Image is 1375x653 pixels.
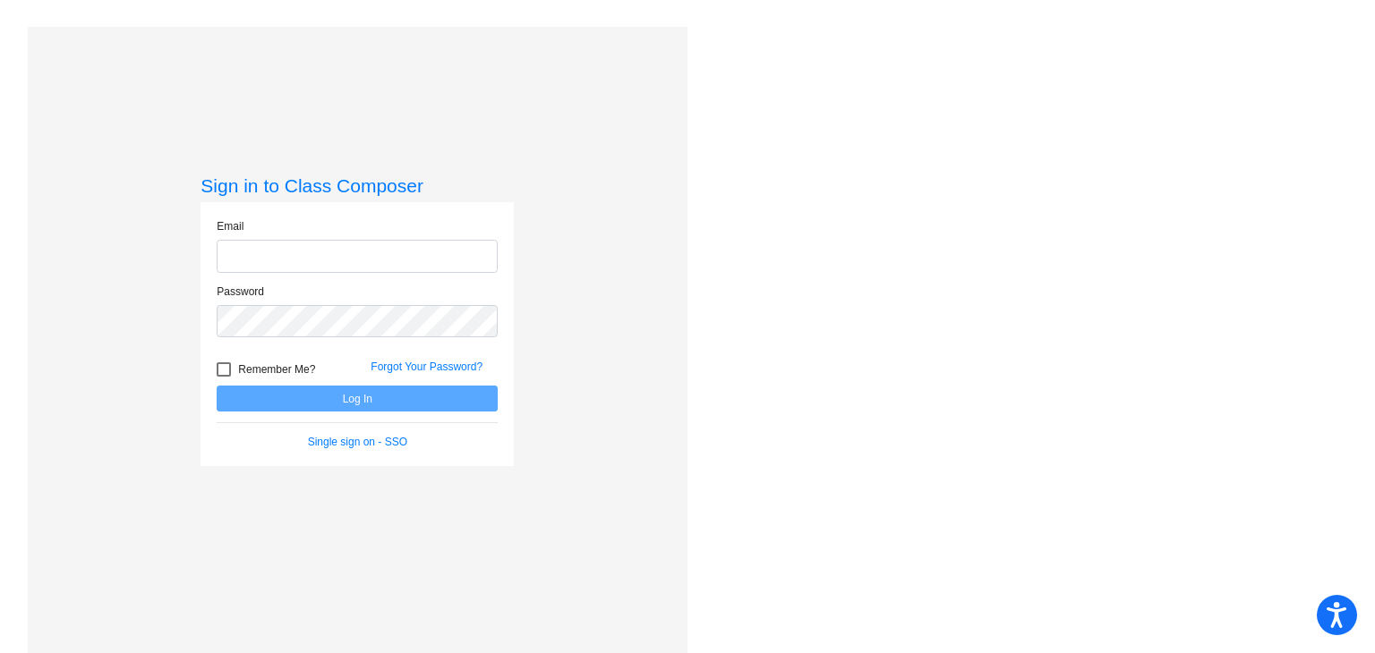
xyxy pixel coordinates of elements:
label: Email [217,218,243,234]
a: Forgot Your Password? [371,360,483,373]
label: Password [217,284,264,300]
a: Single sign on - SSO [308,436,407,448]
span: Remember Me? [238,359,315,380]
button: Log In [217,386,498,411]
h3: Sign in to Class Composer [201,174,514,197]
